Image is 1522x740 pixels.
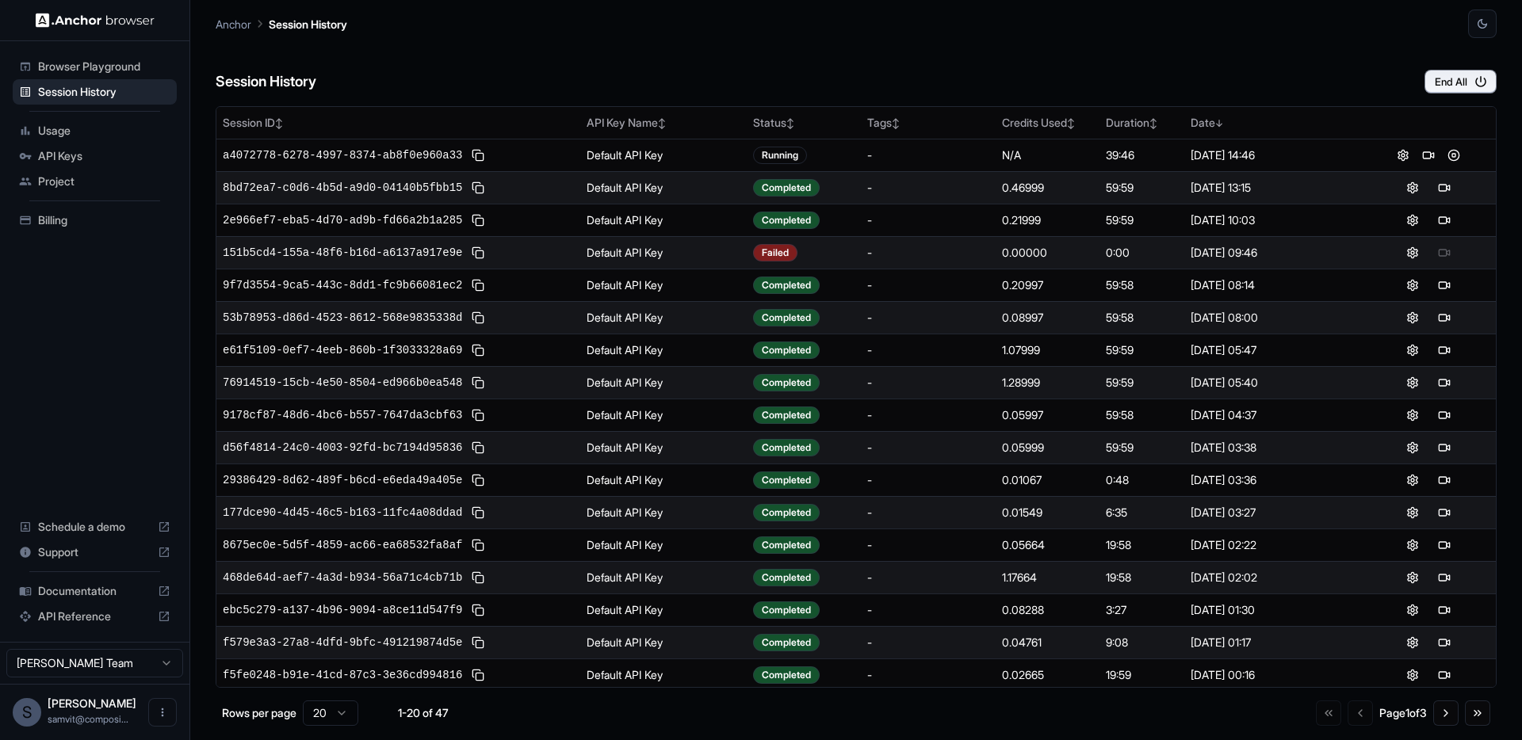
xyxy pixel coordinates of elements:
div: 59:59 [1106,180,1177,196]
span: samvit@composio.dev [48,713,128,725]
p: Anchor [216,16,251,32]
div: - [867,342,989,358]
span: ebc5c279-a137-4b96-9094-a8ce11d547f9 [223,602,462,618]
div: Documentation [13,578,177,604]
span: d56f4814-24c0-4003-92fd-bc7194d95836 [223,440,462,456]
div: 0.21999 [1002,212,1093,228]
div: [DATE] 01:30 [1191,602,1355,618]
nav: breadcrumb [216,15,347,32]
div: - [867,635,989,650]
div: Completed [753,666,820,684]
div: 1.07999 [1002,342,1093,358]
div: 59:58 [1106,310,1177,326]
div: Project [13,169,177,194]
div: 0:48 [1106,472,1177,488]
div: [DATE] 01:17 [1191,635,1355,650]
td: Default API Key [580,236,747,269]
div: [DATE] 02:22 [1191,537,1355,553]
span: ↓ [1215,117,1223,129]
div: Browser Playground [13,54,177,79]
div: Completed [753,309,820,326]
div: 6:35 [1106,505,1177,521]
div: Completed [753,374,820,391]
div: 0.01549 [1002,505,1093,521]
div: 9:08 [1106,635,1177,650]
td: Default API Key [580,528,747,561]
span: 53b78953-d86d-4523-8612-568e9835338d [223,310,462,326]
div: Session History [13,79,177,105]
div: [DATE] 08:00 [1191,310,1355,326]
div: Credits Used [1002,115,1093,131]
div: 1.17664 [1002,570,1093,586]
div: - [867,667,989,683]
div: [DATE] 09:46 [1191,245,1355,261]
div: - [867,212,989,228]
div: - [867,602,989,618]
span: a4072778-6278-4997-8374-ab8f0e960a33 [223,147,462,163]
span: Support [38,544,151,560]
span: ↕ [658,117,666,129]
h6: Session History [216,71,316,93]
span: 9178cf87-48d6-4bc6-b557-7647da3cbf63 [223,407,462,423]
div: 1.28999 [1002,375,1093,391]
span: 29386429-8d62-489f-b6cd-e6eda49a405e [223,472,462,488]
div: [DATE] 00:16 [1191,667,1355,683]
div: Session ID [223,115,574,131]
div: 3:27 [1106,602,1177,618]
span: Browser Playground [38,59,170,74]
div: - [867,472,989,488]
div: API Reference [13,604,177,629]
span: ↕ [275,117,283,129]
div: Completed [753,179,820,196]
div: S [13,698,41,727]
td: Default API Key [580,334,747,366]
div: 59:58 [1106,407,1177,423]
div: 0.00000 [1002,245,1093,261]
div: 59:59 [1106,212,1177,228]
div: Running [753,147,807,164]
span: ↕ [786,117,794,129]
div: 0.08288 [1002,602,1093,618]
div: 59:58 [1106,277,1177,293]
span: Usage [38,123,170,139]
div: 0.20997 [1002,277,1093,293]
div: 59:59 [1106,375,1177,391]
div: Schedule a demo [13,514,177,540]
div: - [867,570,989,586]
div: [DATE] 13:15 [1191,180,1355,196]
div: 0.08997 [1002,310,1093,326]
div: Status [753,115,855,131]
span: f579e3a3-27a8-4dfd-9bfc-491219874d5e [223,635,462,650]
div: [DATE] 03:27 [1191,505,1355,521]
div: API Keys [13,143,177,169]
td: Default API Key [580,204,747,236]
span: API Reference [38,608,151,624]
div: [DATE] 04:37 [1191,407,1355,423]
div: Completed [753,277,820,294]
div: - [867,407,989,423]
span: 76914519-15cb-4e50-8504-ed966b0ea548 [223,375,462,391]
div: Completed [753,569,820,586]
td: Default API Key [580,658,747,691]
div: 0.05999 [1002,440,1093,456]
div: Page 1 of 3 [1379,705,1427,721]
span: 2e966ef7-eba5-4d70-ad9b-fd66a2b1a285 [223,212,462,228]
span: f5fe0248-b91e-41cd-87c3-3e36cd994816 [223,667,462,683]
div: Tags [867,115,989,131]
div: - [867,277,989,293]
div: Completed [753,634,820,651]
span: 8675ec0e-5d5f-4859-ac66-ea68532fa8af [223,537,462,553]
span: API Keys [38,148,170,164]
td: Default API Key [580,366,747,399]
div: Usage [13,118,177,143]
div: 0.02665 [1002,667,1093,683]
div: [DATE] 14:46 [1191,147,1355,163]
span: 8bd72ea7-c0d6-4b5d-a9d0-04140b5fbb15 [223,180,462,196]
div: - [867,440,989,456]
div: Support [13,540,177,565]
span: ↕ [1149,117,1157,129]
span: 9f7d3554-9ca5-443c-8dd1-fc9b66081ec2 [223,277,462,293]
span: Session History [38,84,170,100]
div: 0:00 [1106,245,1177,261]
span: Schedule a demo [38,519,151,535]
